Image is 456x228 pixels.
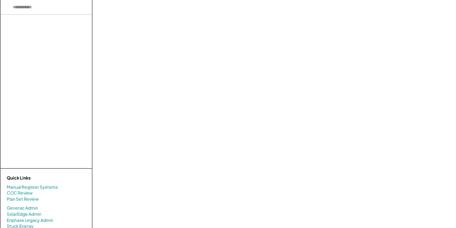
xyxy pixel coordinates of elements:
a: COC Review [7,190,33,196]
a: Enphase Legacy Admin [7,217,53,223]
div: Quick Links [7,175,68,181]
a: Generac Admin [7,205,38,211]
a: Plan Set Review [7,196,39,202]
a: SolarEdge Admin [7,211,41,217]
a: Manual Register Systems [7,184,58,190]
